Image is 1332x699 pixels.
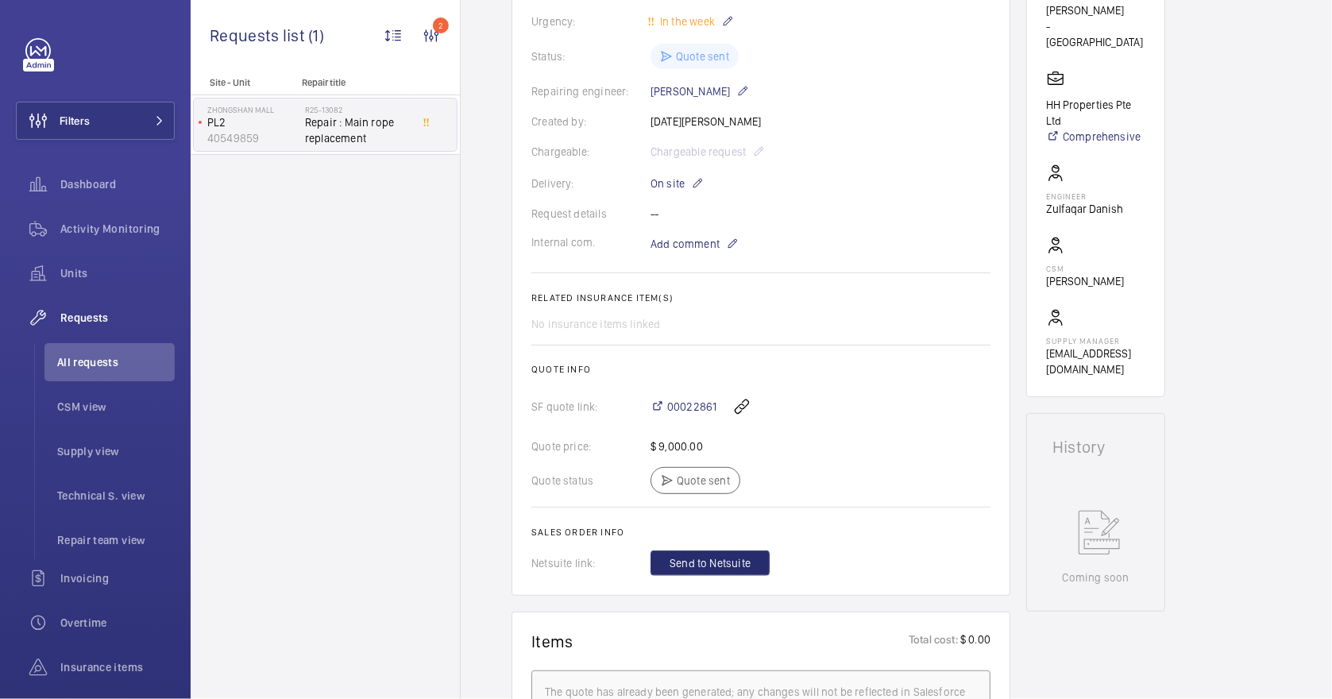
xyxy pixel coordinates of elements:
[57,354,175,370] span: All requests
[1052,439,1139,455] h1: History
[1046,191,1123,201] p: Engineer
[60,615,175,631] span: Overtime
[60,265,175,281] span: Units
[60,310,175,326] span: Requests
[1062,570,1129,585] p: Coming soon
[1046,336,1145,346] p: Supply manager
[1046,18,1145,50] p: - [GEOGRAPHIC_DATA]
[305,105,410,114] h2: R25-13082
[531,527,990,538] h2: Sales order info
[531,292,990,303] h2: Related insurance item(s)
[959,631,990,651] p: $ 0.00
[305,114,410,146] span: Repair : Main rope replacement
[651,550,770,576] button: Send to Netsuite
[909,631,959,651] p: Total cost:
[60,113,90,129] span: Filters
[57,532,175,548] span: Repair team view
[57,399,175,415] span: CSM view
[651,399,716,415] a: 00022861
[1046,346,1145,377] p: [EMAIL_ADDRESS][DOMAIN_NAME]
[60,659,175,675] span: Insurance items
[651,174,704,193] p: On site
[207,114,299,130] p: PL2
[531,631,573,651] h1: Items
[670,555,751,571] span: Send to Netsuite
[60,176,175,192] span: Dashboard
[1046,264,1124,273] p: CSM
[60,221,175,237] span: Activity Monitoring
[207,130,299,146] p: 40549859
[16,102,175,140] button: Filters
[531,364,990,375] h2: Quote info
[210,25,308,45] span: Requests list
[302,77,407,88] p: Repair title
[667,399,716,415] span: 00022861
[1046,97,1145,129] p: HH Properties Pte Ltd
[60,570,175,586] span: Invoicing
[651,236,720,252] span: Add comment
[57,443,175,459] span: Supply view
[1046,201,1123,217] p: Zulfaqar Danish
[191,77,295,88] p: Site - Unit
[651,82,749,101] p: [PERSON_NAME]
[657,15,715,28] span: In the week
[207,105,299,114] p: Zhongshan Mall
[57,488,175,504] span: Technical S. view
[1046,129,1145,145] a: Comprehensive
[1046,273,1124,289] p: [PERSON_NAME]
